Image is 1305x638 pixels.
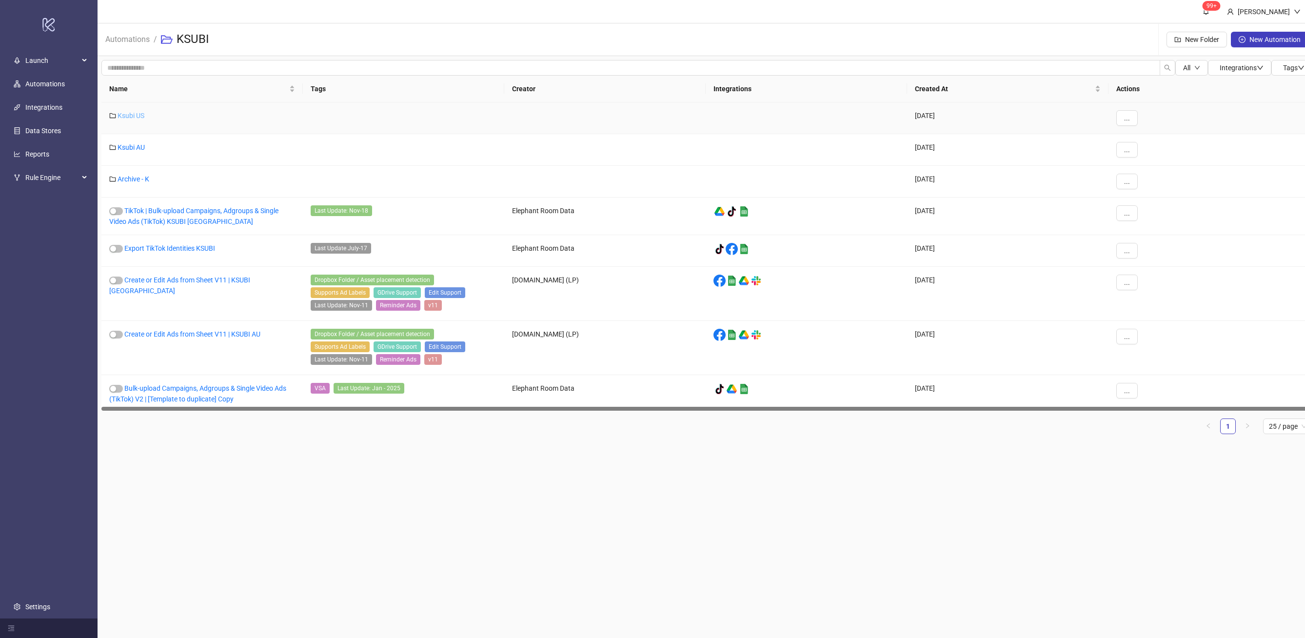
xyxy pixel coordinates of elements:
[1164,64,1171,71] span: search
[25,127,61,135] a: Data Stores
[154,24,157,55] li: /
[1294,8,1301,15] span: down
[311,243,371,254] span: Last Update July-17
[1116,110,1138,126] button: ...
[376,300,420,311] span: Reminder Ads
[504,267,706,321] div: [DOMAIN_NAME] (LP)
[1116,329,1138,344] button: ...
[1124,247,1130,255] span: ...
[311,383,330,394] span: VSA
[303,76,504,102] th: Tags
[907,375,1108,413] div: [DATE]
[109,384,286,403] a: Bulk-upload Campaigns, Adgroups & Single Video Ads (TikTok) V2 | [Template to duplicate] Copy
[1116,142,1138,158] button: ...
[1124,146,1130,154] span: ...
[1257,64,1264,71] span: down
[311,329,434,339] span: Dropbox Folder / Asset placement detection
[376,354,420,365] span: Reminder Ads
[1116,205,1138,221] button: ...
[504,198,706,235] div: Elephant Room Data
[109,144,116,151] span: folder
[907,102,1108,134] div: [DATE]
[1124,333,1130,340] span: ...
[124,244,215,252] a: Export TikTok Identities KSUBI
[504,321,706,375] div: [DOMAIN_NAME] (LP)
[425,341,465,352] span: Edit Support
[1116,383,1138,399] button: ...
[161,34,173,45] span: folder-open
[311,275,434,285] span: Dropbox Folder / Asset placement detection
[1203,1,1221,11] sup: 1779
[1220,64,1264,72] span: Integrations
[374,341,421,352] span: GDrive Support
[1245,423,1250,429] span: right
[109,112,116,119] span: folder
[1124,387,1130,395] span: ...
[1227,8,1234,15] span: user
[311,300,372,311] span: Last Update: Nov-11
[1175,60,1208,76] button: Alldown
[907,235,1108,267] div: [DATE]
[1124,178,1130,185] span: ...
[1124,279,1130,286] span: ...
[1124,114,1130,122] span: ...
[1240,419,1255,434] button: right
[374,287,421,298] span: GDrive Support
[1234,6,1294,17] div: [PERSON_NAME]
[504,235,706,267] div: Elephant Room Data
[1201,419,1216,434] li: Previous Page
[1201,419,1216,434] button: left
[907,134,1108,166] div: [DATE]
[109,276,250,295] a: Create or Edit Ads from Sheet V11 | KSUBI [GEOGRAPHIC_DATA]
[907,76,1108,102] th: Created At
[1283,64,1305,72] span: Tags
[101,76,303,102] th: Name
[177,32,209,47] h3: KSUBI
[1183,64,1190,72] span: All
[118,143,145,151] a: Ksubi AU
[109,207,278,225] a: TikTok | Bulk-upload Campaigns, Adgroups & Single Video Ads (TikTok) KSUBI [GEOGRAPHIC_DATA]
[311,341,370,352] span: Supports Ad Labels
[25,603,50,611] a: Settings
[311,354,372,365] span: Last Update: Nov-11
[915,83,1093,94] span: Created At
[311,287,370,298] span: Supports Ad Labels
[118,175,149,183] a: Archive - K
[1116,243,1138,259] button: ...
[1206,423,1211,429] span: left
[124,330,260,338] a: Create or Edit Ads from Sheet V11 | KSUBI AU
[425,287,465,298] span: Edit Support
[1249,36,1301,43] span: New Automation
[907,166,1108,198] div: [DATE]
[1240,419,1255,434] li: Next Page
[1239,36,1246,43] span: plus-circle
[907,321,1108,375] div: [DATE]
[25,168,79,187] span: Rule Engine
[25,103,62,111] a: Integrations
[109,176,116,182] span: folder
[1174,36,1181,43] span: folder-add
[14,174,20,181] span: fork
[8,625,15,632] span: menu-fold
[907,198,1108,235] div: [DATE]
[1221,419,1235,434] a: 1
[334,383,404,394] span: Last Update: Jan - 2025
[1116,174,1138,189] button: ...
[103,33,152,44] a: Automations
[25,80,65,88] a: Automations
[118,112,144,120] a: Ksubi US
[424,300,442,311] span: v11
[1116,275,1138,290] button: ...
[311,205,372,216] span: Last Update: Nov-18
[1203,8,1209,15] span: bell
[1298,64,1305,71] span: down
[706,76,907,102] th: Integrations
[1194,65,1200,71] span: down
[1185,36,1219,43] span: New Folder
[907,267,1108,321] div: [DATE]
[424,354,442,365] span: v11
[25,51,79,70] span: Launch
[109,83,287,94] span: Name
[25,150,49,158] a: Reports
